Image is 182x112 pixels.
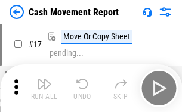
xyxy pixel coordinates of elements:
div: pending... [50,49,84,58]
img: Support [143,7,152,17]
img: Settings menu [158,5,172,19]
span: # 17 [29,39,42,49]
img: Back [10,5,24,19]
div: Cash Movement Report [29,7,119,18]
div: Move Or Copy Sheet [61,30,132,44]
